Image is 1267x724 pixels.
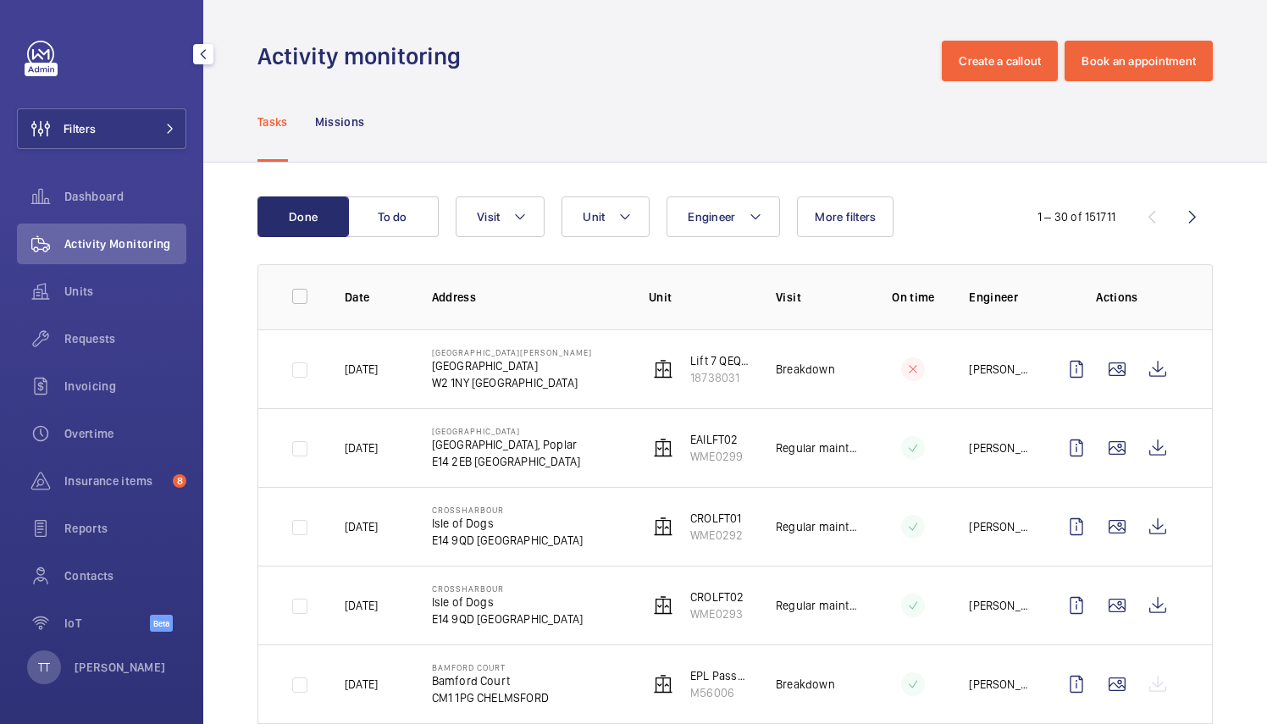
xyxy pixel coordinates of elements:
[64,473,166,489] span: Insurance items
[477,210,500,224] span: Visit
[815,210,876,224] span: More filters
[653,595,673,616] img: elevator.svg
[432,453,581,470] p: E14 2EB [GEOGRAPHIC_DATA]
[173,474,186,488] span: 8
[690,448,743,465] p: WME0299
[432,672,549,689] p: Bamford Court
[653,359,673,379] img: elevator.svg
[432,374,592,391] p: W2 1NY [GEOGRAPHIC_DATA]
[649,289,749,306] p: Unit
[345,361,378,378] p: [DATE]
[432,426,581,436] p: [GEOGRAPHIC_DATA]
[345,518,378,535] p: [DATE]
[1065,41,1213,81] button: Book an appointment
[969,676,1029,693] p: [PERSON_NAME]
[347,196,439,237] button: To do
[432,594,584,611] p: Isle of Dogs
[1037,208,1115,225] div: 1 – 30 of 151711
[653,517,673,537] img: elevator.svg
[690,527,743,544] p: WME0292
[432,689,549,706] p: CM1 1PG CHELMSFORD
[75,659,166,676] p: [PERSON_NAME]
[690,589,744,605] p: CROLFT02
[345,439,378,456] p: [DATE]
[456,196,545,237] button: Visit
[257,113,288,130] p: Tasks
[969,439,1029,456] p: [PERSON_NAME]
[884,289,942,306] p: On time
[969,289,1029,306] p: Engineer
[64,235,186,252] span: Activity Monitoring
[776,289,857,306] p: Visit
[64,520,186,537] span: Reports
[690,605,744,622] p: WME0293
[257,41,471,72] h1: Activity monitoring
[432,611,584,627] p: E14 9QD [GEOGRAPHIC_DATA]
[432,505,584,515] p: Crossharbour
[315,113,365,130] p: Missions
[64,425,186,442] span: Overtime
[690,510,743,527] p: CROLFT01
[776,676,835,693] p: Breakdown
[653,438,673,458] img: elevator.svg
[432,289,622,306] p: Address
[64,120,96,137] span: Filters
[942,41,1058,81] button: Create a callout
[776,518,857,535] p: Regular maintenance
[776,597,857,614] p: Regular maintenance
[1056,289,1178,306] p: Actions
[969,518,1029,535] p: [PERSON_NAME]
[690,684,749,701] p: M56006
[690,369,749,386] p: 18738031
[690,352,749,369] p: Lift 7 QEQM Block
[432,662,549,672] p: Bamford Court
[969,597,1029,614] p: [PERSON_NAME]
[690,667,749,684] p: EPL Passenger Lift
[17,108,186,149] button: Filters
[432,515,584,532] p: Isle of Dogs
[583,210,605,224] span: Unit
[432,347,592,357] p: [GEOGRAPHIC_DATA][PERSON_NAME]
[653,674,673,694] img: elevator.svg
[345,289,405,306] p: Date
[688,210,735,224] span: Engineer
[776,361,835,378] p: Breakdown
[797,196,894,237] button: More filters
[667,196,780,237] button: Engineer
[969,361,1029,378] p: [PERSON_NAME]
[432,532,584,549] p: E14 9QD [GEOGRAPHIC_DATA]
[432,357,592,374] p: [GEOGRAPHIC_DATA]
[776,439,857,456] p: Regular maintenance
[64,283,186,300] span: Units
[432,583,584,594] p: Crossharbour
[562,196,650,237] button: Unit
[345,676,378,693] p: [DATE]
[64,378,186,395] span: Invoicing
[257,196,349,237] button: Done
[150,615,173,632] span: Beta
[64,330,186,347] span: Requests
[64,188,186,205] span: Dashboard
[38,659,50,676] p: TT
[345,597,378,614] p: [DATE]
[64,615,150,632] span: IoT
[64,567,186,584] span: Contacts
[432,436,581,453] p: [GEOGRAPHIC_DATA], Poplar
[690,431,743,448] p: EAILFT02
